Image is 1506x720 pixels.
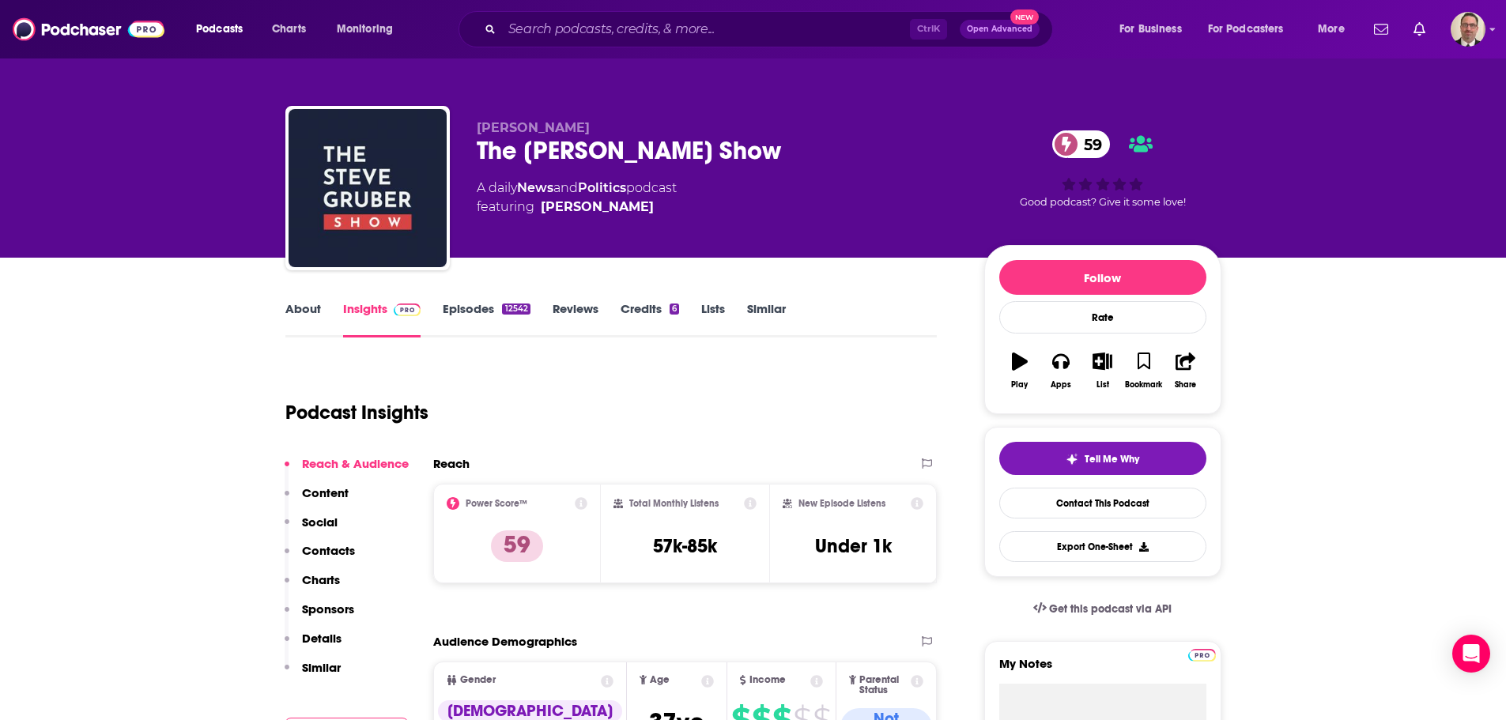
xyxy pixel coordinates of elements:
div: 12542 [502,303,530,315]
a: Get this podcast via API [1021,590,1185,628]
span: 59 [1068,130,1110,158]
a: 59 [1052,130,1110,158]
p: Social [302,515,338,530]
p: 59 [491,530,543,562]
img: The Steve Gruber Show [289,109,447,267]
button: Show profile menu [1451,12,1485,47]
span: Ctrl K [910,19,947,40]
button: open menu [1198,17,1307,42]
button: Export One-Sheet [999,531,1206,562]
button: Sponsors [285,601,354,631]
span: Monitoring [337,18,393,40]
button: Bookmark [1123,342,1164,399]
div: 59Good podcast? Give it some love! [984,120,1221,218]
button: List [1081,342,1123,399]
button: open menu [185,17,263,42]
div: Bookmark [1125,380,1162,390]
a: Similar [747,301,786,337]
img: Podchaser Pro [394,303,421,316]
div: [PERSON_NAME] [541,198,654,217]
a: Contact This Podcast [999,488,1206,518]
p: Similar [302,660,341,675]
span: Charts [272,18,306,40]
p: Content [302,485,349,500]
button: Charts [285,572,340,601]
a: Pro website [1188,646,1216,662]
button: tell me why sparkleTell Me Why [999,442,1206,475]
img: User Profile [1451,12,1485,47]
img: tell me why sparkle [1066,453,1078,466]
div: Rate [999,301,1206,334]
span: Good podcast? Give it some love! [1020,196,1186,208]
a: Credits6 [621,301,679,337]
h3: 57k-85k [653,534,717,558]
div: List [1096,380,1109,390]
div: 6 [670,303,679,315]
div: Apps [1051,380,1071,390]
h2: Total Monthly Listens [629,498,719,509]
label: My Notes [999,656,1206,684]
p: Details [302,631,342,646]
span: and [553,180,578,195]
span: Tell Me Why [1085,453,1139,466]
span: For Podcasters [1208,18,1284,40]
a: Lists [701,301,725,337]
span: Parental Status [859,675,908,695]
a: Politics [578,180,626,195]
img: Podchaser Pro [1188,649,1216,662]
a: Episodes12542 [443,301,530,337]
div: A daily podcast [477,179,677,217]
button: Contacts [285,543,355,572]
button: open menu [326,17,413,42]
h2: Audience Demographics [433,634,577,649]
button: Reach & Audience [285,456,409,485]
a: Charts [262,17,315,42]
h2: Reach [433,456,470,471]
p: Charts [302,572,340,587]
a: News [517,180,553,195]
span: Get this podcast via API [1049,602,1172,616]
span: Logged in as PercPodcast [1451,12,1485,47]
span: featuring [477,198,677,217]
p: Reach & Audience [302,456,409,471]
button: Open AdvancedNew [960,20,1040,39]
button: Share [1164,342,1206,399]
div: Play [1011,380,1028,390]
h3: Under 1k [815,534,892,558]
button: Details [285,631,342,660]
h2: Power Score™ [466,498,527,509]
button: Content [285,485,349,515]
button: Follow [999,260,1206,295]
button: open menu [1307,17,1364,42]
span: New [1010,9,1039,25]
span: Open Advanced [967,25,1032,33]
span: Income [749,675,786,685]
button: Apps [1040,342,1081,399]
button: Social [285,515,338,544]
div: Open Intercom Messenger [1452,635,1490,673]
a: InsightsPodchaser Pro [343,301,421,337]
h1: Podcast Insights [285,401,428,424]
p: Contacts [302,543,355,558]
span: Podcasts [196,18,243,40]
span: [PERSON_NAME] [477,120,590,135]
span: For Business [1119,18,1182,40]
input: Search podcasts, credits, & more... [502,17,910,42]
button: Play [999,342,1040,399]
button: Similar [285,660,341,689]
div: Share [1175,380,1196,390]
img: Podchaser - Follow, Share and Rate Podcasts [13,14,164,44]
a: Show notifications dropdown [1368,16,1395,43]
span: Gender [460,675,496,685]
h2: New Episode Listens [798,498,885,509]
p: Sponsors [302,601,354,616]
div: Search podcasts, credits, & more... [474,11,1068,47]
span: Age [650,675,670,685]
span: More [1318,18,1345,40]
a: Reviews [553,301,598,337]
button: open menu [1108,17,1202,42]
a: About [285,301,321,337]
a: Show notifications dropdown [1407,16,1432,43]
